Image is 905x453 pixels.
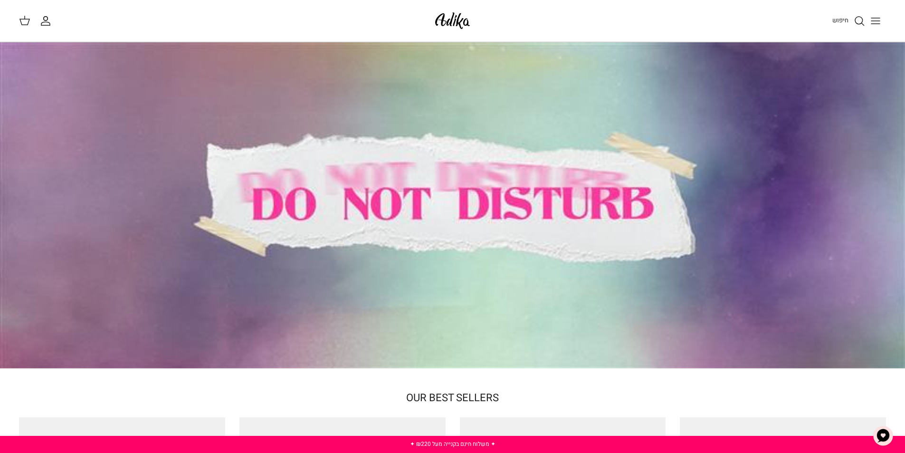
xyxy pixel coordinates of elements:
[865,10,886,31] button: Toggle menu
[40,15,55,27] a: החשבון שלי
[406,390,499,405] a: OUR BEST SELLERS
[832,16,848,25] span: חיפוש
[869,422,897,450] button: צ'אט
[832,15,865,27] a: חיפוש
[410,440,495,448] a: ✦ משלוח חינם בקנייה מעל ₪220 ✦
[432,10,473,32] img: Adika IL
